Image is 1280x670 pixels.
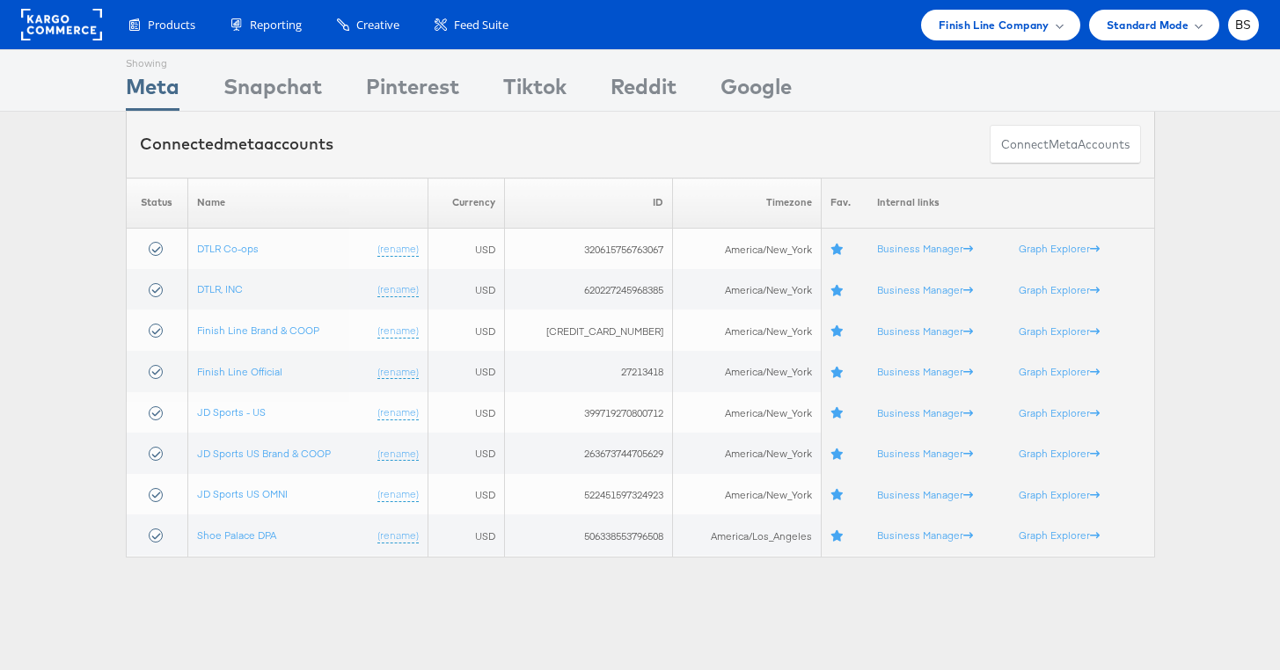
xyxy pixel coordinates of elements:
[1107,16,1189,34] span: Standard Mode
[366,71,459,111] div: Pinterest
[356,17,399,33] span: Creative
[377,487,419,502] a: (rename)
[673,351,822,392] td: America/New_York
[505,310,673,351] td: [CREDIT_CARD_NUMBER]
[250,17,302,33] span: Reporting
[1019,528,1100,542] a: Graph Explorer
[673,228,822,269] td: America/New_York
[877,282,973,295] a: Business Manager
[223,71,322,111] div: Snapchat
[197,528,276,541] a: Shoe Palace DPA
[428,310,505,351] td: USD
[611,71,677,111] div: Reddit
[505,351,673,392] td: 27213418
[1019,364,1100,377] a: Graph Explorer
[505,514,673,556] td: 506338553796508
[126,71,179,111] div: Meta
[673,392,822,433] td: America/New_York
[377,528,419,543] a: (rename)
[877,528,973,542] a: Business Manager
[673,310,822,351] td: America/New_York
[377,446,419,461] a: (rename)
[197,404,266,418] a: JD Sports - US
[877,446,973,459] a: Business Manager
[197,446,331,459] a: JD Sports US Brand & COOP
[939,16,1050,34] span: Finish Line Company
[377,282,419,297] a: (rename)
[377,241,419,256] a: (rename)
[990,125,1141,164] button: ConnectmetaAccounts
[505,228,673,269] td: 320615756763067
[377,364,419,379] a: (rename)
[428,178,505,228] th: Currency
[877,242,973,255] a: Business Manager
[1235,19,1252,31] span: BS
[197,487,288,500] a: JD Sports US OMNI
[377,323,419,338] a: (rename)
[673,474,822,515] td: America/New_York
[428,514,505,556] td: USD
[1019,446,1100,459] a: Graph Explorer
[720,71,792,111] div: Google
[428,228,505,269] td: USD
[148,17,195,33] span: Products
[1019,282,1100,295] a: Graph Explorer
[877,405,973,419] a: Business Manager
[1049,136,1078,153] span: meta
[505,392,673,433] td: 399719270800712
[197,241,259,254] a: DTLR Co-ops
[197,323,319,336] a: Finish Line Brand & COOP
[673,178,822,228] th: Timezone
[428,351,505,392] td: USD
[126,178,188,228] th: Status
[1019,487,1100,500] a: Graph Explorer
[1019,324,1100,337] a: Graph Explorer
[505,178,673,228] th: ID
[377,404,419,419] a: (rename)
[428,474,505,515] td: USD
[1019,405,1100,419] a: Graph Explorer
[505,433,673,474] td: 263673744705629
[428,433,505,474] td: USD
[140,133,333,156] div: Connected accounts
[428,392,505,433] td: USD
[1019,242,1100,255] a: Graph Explorer
[428,269,505,310] td: USD
[126,50,179,71] div: Showing
[197,364,282,377] a: Finish Line Official
[454,17,508,33] span: Feed Suite
[505,269,673,310] td: 620227245968385
[197,282,243,295] a: DTLR, INC
[505,474,673,515] td: 522451597324923
[673,269,822,310] td: America/New_York
[877,364,973,377] a: Business Manager
[503,71,567,111] div: Tiktok
[877,487,973,500] a: Business Manager
[877,324,973,337] a: Business Manager
[188,178,428,228] th: Name
[673,433,822,474] td: America/New_York
[673,514,822,556] td: America/Los_Angeles
[223,134,264,154] span: meta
